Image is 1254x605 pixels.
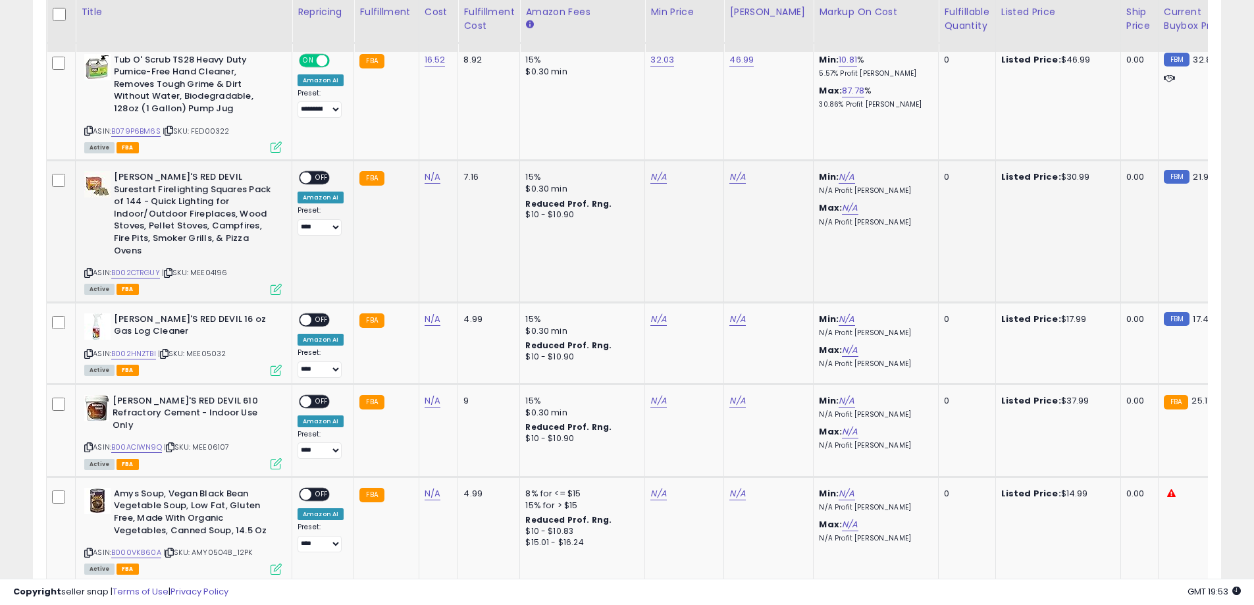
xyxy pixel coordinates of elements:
img: 51cYC8oEgsL._SL40_.jpg [84,395,109,421]
p: N/A Profit [PERSON_NAME] [819,503,928,512]
div: 0.00 [1126,313,1148,325]
div: % [819,54,928,78]
b: Listed Price: [1001,313,1061,325]
img: 41omHHIF5eL._SL40_.jpg [84,54,111,80]
b: Reduced Prof. Rng. [525,421,612,433]
p: N/A Profit [PERSON_NAME] [819,410,928,419]
p: N/A Profit [PERSON_NAME] [819,534,928,543]
b: Max: [819,84,842,97]
p: N/A Profit [PERSON_NAME] [819,218,928,227]
small: FBM [1164,170,1189,184]
span: FBA [117,564,139,575]
span: | SKU: MEE05032 [158,348,226,359]
b: Min: [819,313,839,325]
div: Repricing [298,5,348,19]
span: 2025-10-10 19:53 GMT [1188,585,1241,598]
a: 46.99 [729,53,754,66]
a: N/A [650,487,666,500]
small: FBA [359,54,384,68]
div: $15.01 - $16.24 [525,537,635,548]
div: Fulfillable Quantity [944,5,989,33]
div: $0.30 min [525,66,635,78]
div: $30.99 [1001,171,1110,183]
span: FBA [117,365,139,376]
div: 15% for > $15 [525,500,635,512]
span: All listings currently available for purchase on Amazon [84,365,115,376]
b: Listed Price: [1001,394,1061,407]
a: N/A [425,313,440,326]
a: N/A [839,394,854,408]
div: 0.00 [1126,488,1148,500]
div: ASIN: [84,171,282,294]
img: 51Jbv9eJ-ML._SL40_.jpg [84,488,111,514]
div: Amazon AI [298,508,344,520]
b: Min: [819,171,839,183]
div: 0 [944,395,985,407]
div: Amazon AI [298,415,344,427]
div: $0.30 min [525,407,635,419]
b: Reduced Prof. Rng. [525,198,612,209]
div: Preset: [298,430,344,460]
a: N/A [729,394,745,408]
div: ASIN: [84,313,282,375]
p: 30.86% Profit [PERSON_NAME] [819,100,928,109]
a: 32.03 [650,53,674,66]
div: 15% [525,313,635,325]
small: FBA [359,171,384,186]
p: N/A Profit [PERSON_NAME] [819,186,928,196]
span: 17.43 [1193,313,1214,325]
b: Reduced Prof. Rng. [525,514,612,525]
span: All listings currently available for purchase on Amazon [84,142,115,153]
span: | SKU: MEE04196 [162,267,228,278]
div: Preset: [298,206,344,236]
div: % [819,85,928,109]
a: B002CTRGUY [111,267,160,278]
span: 32.88 [1193,53,1216,66]
span: OFF [311,172,332,184]
a: N/A [650,394,666,408]
a: N/A [425,487,440,500]
div: Fulfillment [359,5,413,19]
a: 87.78 [842,84,864,97]
div: $10 - $10.83 [525,526,635,537]
div: 8% for <= $15 [525,488,635,500]
a: N/A [729,171,745,184]
span: OFF [311,488,332,500]
div: Amazon AI [298,192,344,203]
p: N/A Profit [PERSON_NAME] [819,441,928,450]
b: Min: [819,53,839,66]
div: $46.99 [1001,54,1110,66]
span: FBA [117,459,139,470]
span: All listings currently available for purchase on Amazon [84,564,115,575]
div: 0 [944,54,985,66]
div: ASIN: [84,395,282,468]
b: [PERSON_NAME]'S RED DEVIL Surestart Firelighting Squares Pack of 144 - Quick Lighting for Indoor/... [114,171,274,260]
div: Title [81,5,286,19]
small: FBM [1164,53,1189,66]
div: $10 - $10.90 [525,433,635,444]
div: 4.99 [463,488,509,500]
a: Privacy Policy [170,585,228,598]
div: $37.99 [1001,395,1110,407]
small: FBA [359,488,384,502]
a: Terms of Use [113,585,169,598]
a: N/A [842,344,858,357]
div: Listed Price [1001,5,1115,19]
span: ON [300,55,317,66]
a: N/A [650,171,666,184]
div: Preset: [298,523,344,552]
b: Max: [819,344,842,356]
div: $14.99 [1001,488,1110,500]
a: N/A [729,313,745,326]
a: N/A [842,425,858,438]
div: 0 [944,313,985,325]
div: Preset: [298,89,344,118]
b: [PERSON_NAME]'S RED DEVIL 16 oz Gas Log Cleaner [114,313,274,341]
b: Max: [819,518,842,531]
div: 0 [944,488,985,500]
span: | SKU: AMY05048_12PK [163,547,252,558]
div: 0 [944,171,985,183]
b: Listed Price: [1001,53,1061,66]
span: All listings currently available for purchase on Amazon [84,284,115,295]
div: Amazon AI [298,74,344,86]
